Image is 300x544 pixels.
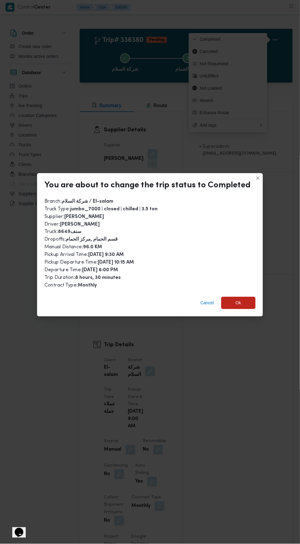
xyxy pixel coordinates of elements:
[44,207,158,212] span: Truck Type :
[236,299,241,307] span: Ok
[44,222,100,227] span: Driver :
[44,253,124,257] span: Pickup Arrival Time :
[44,230,81,234] span: Truck :
[62,199,113,204] b: شركة السلام / El-salam
[254,174,262,182] button: Closes this modal window
[44,268,118,273] span: Departure Time :
[88,253,124,257] b: [DATE] 9:30 AM
[78,283,97,288] b: Monthly
[82,268,118,273] b: [DATE] 6:00 PM
[98,261,134,265] b: [DATE] 10:15 AM
[83,245,102,250] b: 96.0 KM
[58,230,81,234] b: 8649سنف
[6,520,26,538] iframe: chat widget
[44,276,121,280] span: Trip Duration :
[44,199,113,204] span: Branch :
[70,207,158,212] b: jumbo_7000 | closed | chilled | 3.5 ton
[198,297,216,309] button: Cancel
[44,214,104,219] span: Supplier :
[66,238,118,242] b: قسم الحمام ,مركز الحمام
[60,222,100,227] b: [PERSON_NAME]
[44,181,251,190] div: You are about to change the trip status to Completed
[44,283,97,288] span: Contract Type :
[44,245,102,250] span: Manual Distance :
[64,215,104,219] b: [PERSON_NAME]
[44,237,118,242] span: Dropoffs :
[44,260,134,265] span: Pickup Departure Time :
[75,276,121,280] b: 8 hours, 30 minutes
[221,297,256,309] button: Ok
[200,299,214,307] span: Cancel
